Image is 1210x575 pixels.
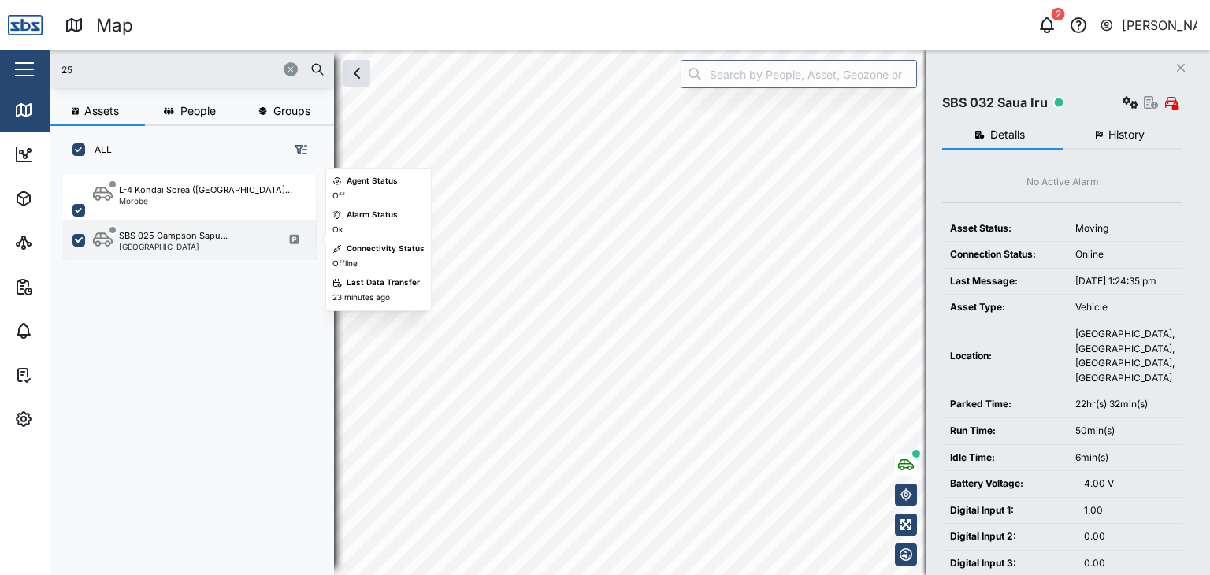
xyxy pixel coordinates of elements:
div: Online [1075,247,1175,262]
div: 6min(s) [1075,451,1175,466]
div: Sites [41,234,79,251]
span: Details [990,129,1025,140]
div: [GEOGRAPHIC_DATA], [GEOGRAPHIC_DATA], [GEOGRAPHIC_DATA], [GEOGRAPHIC_DATA] [1075,327,1175,385]
div: Asset Status: [950,221,1060,236]
div: Connection Status: [950,247,1060,262]
div: Last Message: [950,274,1060,289]
div: Run Time: [950,424,1060,439]
div: Battery Voltage: [950,477,1068,492]
span: History [1108,129,1145,140]
div: 1.00 [1084,503,1175,518]
div: 22hr(s) 32min(s) [1075,397,1175,412]
div: 23 minutes ago [332,291,390,304]
div: Location: [950,349,1060,364]
div: Dashboard [41,146,112,163]
div: Off [332,190,345,202]
div: Offline [332,258,358,270]
div: Vehicle [1075,300,1175,315]
div: [PERSON_NAME] [1122,16,1197,35]
div: Reports [41,278,95,295]
div: 2 [1052,8,1065,20]
div: Digital Input 3: [950,556,1068,571]
div: [DATE] 1:24:35 pm [1075,274,1175,289]
div: Digital Input 1: [950,503,1068,518]
div: Assets [41,190,90,207]
div: Morobe [119,197,292,205]
div: Connectivity Status [347,243,425,255]
span: People [180,106,216,117]
span: Groups [273,106,310,117]
img: Main Logo [8,8,43,43]
div: Agent Status [347,175,398,187]
input: Search by People, Asset, Geozone or Place [681,60,917,88]
div: Alarms [41,322,90,339]
div: Alarm Status [347,209,398,221]
div: 50min(s) [1075,424,1175,439]
div: 0.00 [1084,556,1175,571]
div: grid [63,169,333,562]
canvas: Map [50,50,1210,575]
div: Digital Input 2: [950,529,1068,544]
div: [GEOGRAPHIC_DATA] [119,243,228,250]
label: ALL [85,143,112,156]
div: Map [41,102,76,119]
div: Ok [332,224,343,236]
input: Search assets or drivers [60,57,325,81]
div: 0.00 [1084,529,1175,544]
div: L-4 Kondai Sorea ([GEOGRAPHIC_DATA]... [119,184,292,197]
div: Moving [1075,221,1175,236]
div: Last Data Transfer [347,276,420,289]
div: Map [96,12,133,39]
span: Assets [84,106,119,117]
div: Settings [41,410,97,428]
div: Asset Type: [950,300,1060,315]
div: 4.00 V [1084,477,1175,492]
div: Idle Time: [950,451,1060,466]
div: SBS 025 Campson Sapu... [119,229,228,243]
button: [PERSON_NAME] [1099,14,1197,36]
div: SBS 032 Saua Iru [942,93,1048,113]
div: Parked Time: [950,397,1060,412]
div: Tasks [41,366,84,384]
div: No Active Alarm [1026,175,1099,190]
